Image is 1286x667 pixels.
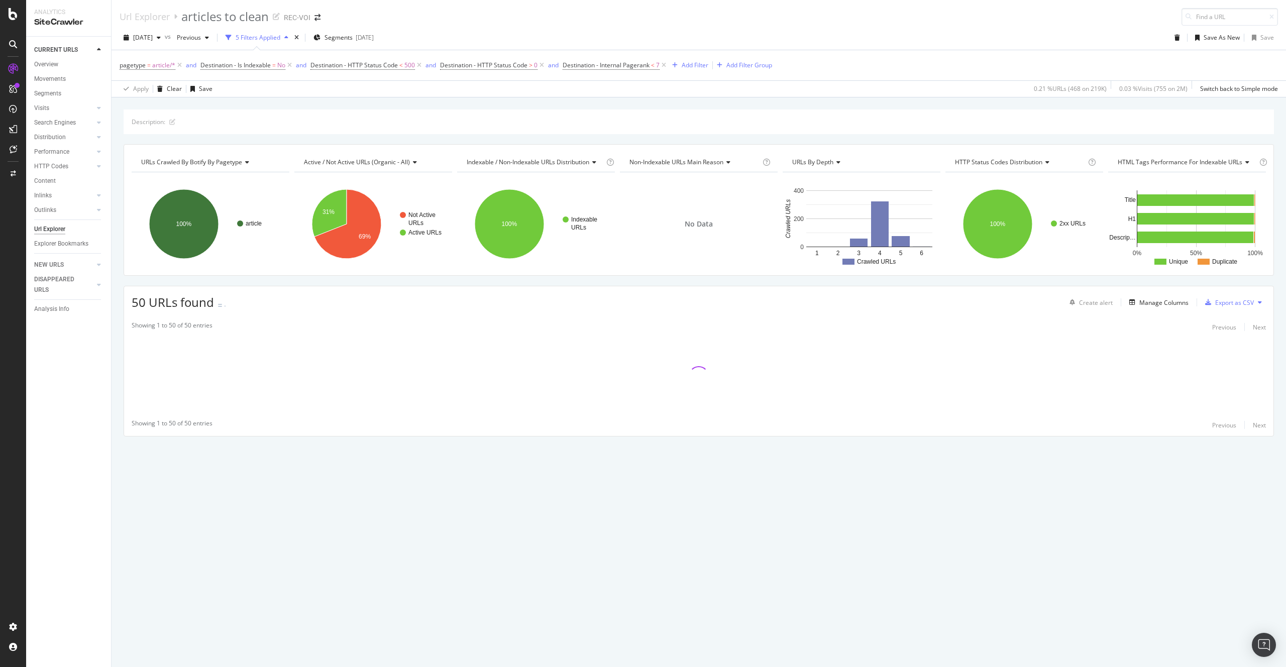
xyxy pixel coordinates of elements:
div: A chart. [132,180,289,268]
span: URLs by Depth [792,158,833,166]
div: NEW URLS [34,260,64,270]
text: 400 [794,187,804,194]
div: Open Intercom Messenger [1252,633,1276,657]
text: Indexable [571,216,597,223]
a: Outlinks [34,205,94,215]
svg: A chart. [783,180,940,268]
button: and [296,60,306,70]
div: Inlinks [34,190,52,201]
button: Create alert [1065,294,1113,310]
h4: HTML Tags Performance for Indexable URLs [1116,154,1257,170]
a: Search Engines [34,118,94,128]
a: Explorer Bookmarks [34,239,104,249]
a: NEW URLS [34,260,94,270]
div: Url Explorer [34,224,65,235]
text: 3 [857,250,861,257]
text: 100% [1247,250,1263,257]
div: Segments [34,88,61,99]
text: 1 [815,250,819,257]
span: HTML Tags Performance for Indexable URLs [1118,158,1242,166]
div: SiteCrawler [34,17,103,28]
span: Active / Not Active URLs (organic - all) [304,158,410,166]
a: Distribution [34,132,94,143]
text: Unique [1169,258,1188,265]
div: Content [34,176,56,186]
text: Not Active [408,211,436,218]
text: URLs [408,219,423,227]
div: Distribution [34,132,66,143]
button: Previous [173,30,213,46]
a: CURRENT URLS [34,45,94,55]
span: 0 [534,58,538,72]
button: Save As New [1191,30,1240,46]
div: Save [1260,33,1274,42]
text: Crawled URLs [857,258,896,265]
div: A chart. [945,180,1103,268]
span: Destination - Internal Pagerank [563,61,650,69]
span: pagetype [120,61,146,69]
a: Visits [34,103,94,114]
span: > [529,61,532,69]
h4: Indexable / Non-Indexable URLs Distribution [465,154,604,170]
span: vs [165,32,173,41]
span: 50 URLs found [132,294,214,310]
div: Movements [34,74,66,84]
div: - [224,301,226,310]
div: times [292,33,301,43]
button: Next [1253,321,1266,333]
button: Add Filter [668,59,708,71]
div: Add Filter [682,61,708,69]
div: HTTP Codes [34,161,68,172]
span: Destination - HTTP Status Code [440,61,527,69]
text: 2xx URLs [1059,220,1086,227]
button: Export as CSV [1201,294,1254,310]
div: Explorer Bookmarks [34,239,88,249]
div: Analytics [34,8,103,17]
button: Apply [120,81,149,97]
text: 5 [899,250,903,257]
div: Performance [34,147,69,157]
img: Equal [218,304,222,307]
text: Duplicate [1212,258,1237,265]
div: Save As New [1204,33,1240,42]
text: 100% [990,220,1005,228]
div: 0.21 % URLs ( 468 on 219K ) [1034,84,1107,93]
svg: A chart. [1108,180,1266,268]
span: Segments [325,33,353,42]
div: REC-VOI [284,13,310,23]
a: Inlinks [34,190,94,201]
div: and [296,61,306,69]
svg: A chart. [294,180,452,268]
text: Title [1125,197,1136,204]
text: article [246,220,262,227]
a: Analysis Info [34,304,104,314]
div: Add Filter Group [726,61,772,69]
div: Showing 1 to 50 of 50 entries [132,321,212,333]
div: Clear [167,84,182,93]
button: Segments[DATE] [309,30,378,46]
span: 500 [404,58,415,72]
div: Analysis Info [34,304,69,314]
div: Search Engines [34,118,76,128]
button: and [548,60,559,70]
div: Overview [34,59,58,70]
text: 100% [176,220,192,228]
div: Visits [34,103,49,114]
span: = [147,61,151,69]
span: Destination - Is Indexable [200,61,271,69]
button: Clear [153,81,182,97]
text: 6 [920,250,923,257]
span: Destination - HTTP Status Code [310,61,398,69]
text: 50% [1190,250,1202,257]
button: Manage Columns [1125,296,1189,308]
svg: A chart. [457,180,615,268]
span: = [272,61,276,69]
div: Apply [133,84,149,93]
div: Next [1253,323,1266,331]
input: Find a URL [1182,8,1278,26]
button: Next [1253,419,1266,431]
text: 0 [800,244,804,251]
div: Create alert [1079,298,1113,307]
